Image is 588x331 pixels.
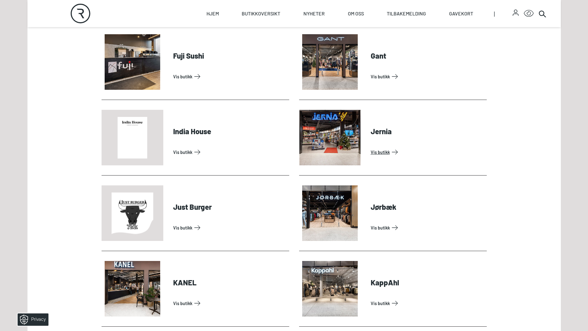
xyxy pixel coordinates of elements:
[524,9,534,19] button: Open Accessibility Menu
[371,298,484,308] a: Vis Butikk: KappAhl
[173,72,287,81] a: Vis Butikk: Fuji Sushi
[6,311,56,328] iframe: Manage Preferences
[371,223,484,233] a: Vis Butikk: Jørbæk
[173,298,287,308] a: Vis Butikk: KANEL
[371,72,484,81] a: Vis Butikk: Gant
[173,223,287,233] a: Vis Butikk: Just Burger
[371,147,484,157] a: Vis Butikk: Jernia
[173,147,287,157] a: Vis Butikk: India House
